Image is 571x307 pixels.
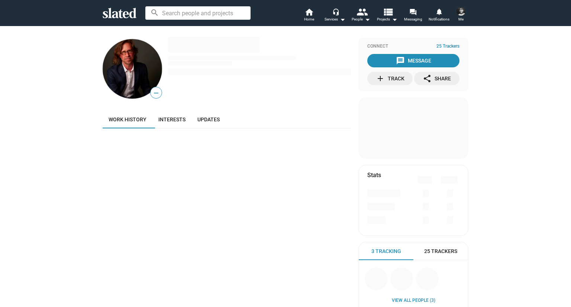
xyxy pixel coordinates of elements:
[325,15,345,24] div: Services
[304,7,313,16] mat-icon: home
[457,7,465,16] img: Ahmet Alim Yilmaz
[429,15,449,24] span: Notifications
[332,8,339,15] mat-icon: headset_mic
[396,56,405,65] mat-icon: message
[414,72,459,85] button: Share
[352,15,370,24] div: People
[423,74,432,83] mat-icon: share
[367,54,459,67] button: Message
[109,116,146,122] span: Work history
[152,111,191,128] a: Interests
[377,15,397,24] span: Projects
[452,5,470,25] button: Ahmet Alim YilmazMe
[348,7,374,24] button: People
[435,8,442,15] mat-icon: notifications
[458,15,464,24] span: Me
[363,15,372,24] mat-icon: arrow_drop_down
[322,7,348,24] button: Services
[383,6,393,17] mat-icon: view_list
[367,44,459,49] div: Connect
[357,6,367,17] mat-icon: people
[376,72,404,85] div: Track
[371,248,401,255] span: 3 Tracking
[367,171,381,179] mat-card-title: Stats
[367,72,413,85] button: Track
[103,111,152,128] a: Work history
[145,6,251,20] input: Search people and projects
[374,7,400,24] button: Projects
[409,8,416,15] mat-icon: forum
[296,7,322,24] a: Home
[197,116,220,122] span: Updates
[404,15,422,24] span: Messaging
[392,298,435,304] a: View all People (3)
[424,248,457,255] span: 25 Trackers
[151,88,162,98] span: —
[400,7,426,24] a: Messaging
[376,74,385,83] mat-icon: add
[158,116,186,122] span: Interests
[423,72,451,85] div: Share
[390,15,399,24] mat-icon: arrow_drop_down
[304,15,314,24] span: Home
[338,15,347,24] mat-icon: arrow_drop_down
[396,54,431,67] div: Message
[191,111,226,128] a: Updates
[436,44,459,49] span: 25 Trackers
[426,7,452,24] a: Notifications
